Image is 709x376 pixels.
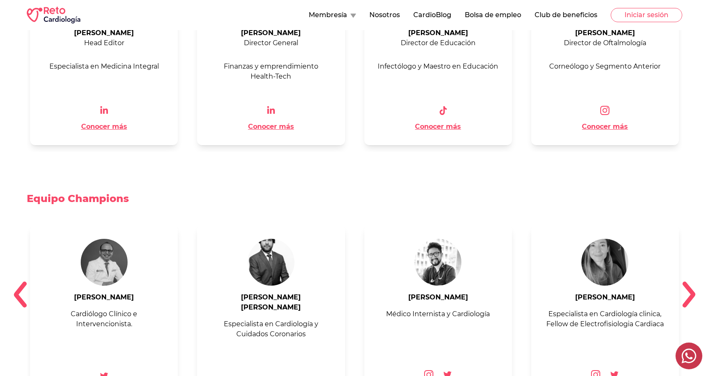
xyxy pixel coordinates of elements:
a: [PERSON_NAME] [549,28,660,38]
p: Director de Oftalmología [549,38,660,48]
a: [PERSON_NAME] [378,28,498,38]
a: Conocer más [378,122,498,132]
a: [PERSON_NAME] [PERSON_NAME] [210,292,331,312]
button: Nosotros [369,10,400,20]
a: [PERSON_NAME] [386,292,490,302]
p: Especialista en Cardiología y Cuidados Coronarios [210,319,331,339]
p: Finanzas y emprendimiento Health-Tech [210,61,331,82]
button: Conocer más [248,122,294,132]
h2: Equipo Champions [27,179,682,219]
img: us.champions.c1.name [81,239,128,286]
a: Conocer más [49,122,159,132]
a: [PERSON_NAME] [44,292,164,302]
img: us.champions.c2.name [415,239,461,286]
button: Conocer más [415,122,461,132]
button: Iniciar sesión [611,8,682,22]
p: Head Editor [49,38,159,48]
a: Conocer más [549,122,660,132]
img: us.champions.c8.name [581,239,628,286]
a: Conocer más [210,122,331,132]
img: us.champions.c7.name [248,239,294,286]
button: Membresía [309,10,356,20]
img: right [682,281,696,308]
a: [PERSON_NAME] [210,28,331,38]
p: Director de Educación [378,38,498,48]
button: Club de beneficios [535,10,597,20]
button: Bolsa de empleo [465,10,521,20]
a: [PERSON_NAME] [49,28,159,38]
button: CardioBlog [413,10,451,20]
a: [PERSON_NAME] [545,292,665,302]
button: Conocer más [582,122,628,132]
p: Especialista en Cardiología clinica, Fellow de Electrofisiologia Cardiaca [545,309,665,329]
p: Médico Internista y Cardiología [386,309,490,319]
p: Director General [210,38,331,48]
p: Cardiólogo Clínico e Intervencionista. [44,309,164,329]
button: Conocer más [81,122,127,132]
img: left [13,281,27,308]
p: Infectólogo y Maestro en Educación [378,61,498,72]
p: Corneólogo y Segmento Anterior [549,61,660,72]
img: RETO Cardio Logo [27,7,80,23]
p: Especialista en Medicina Integral [49,61,159,72]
